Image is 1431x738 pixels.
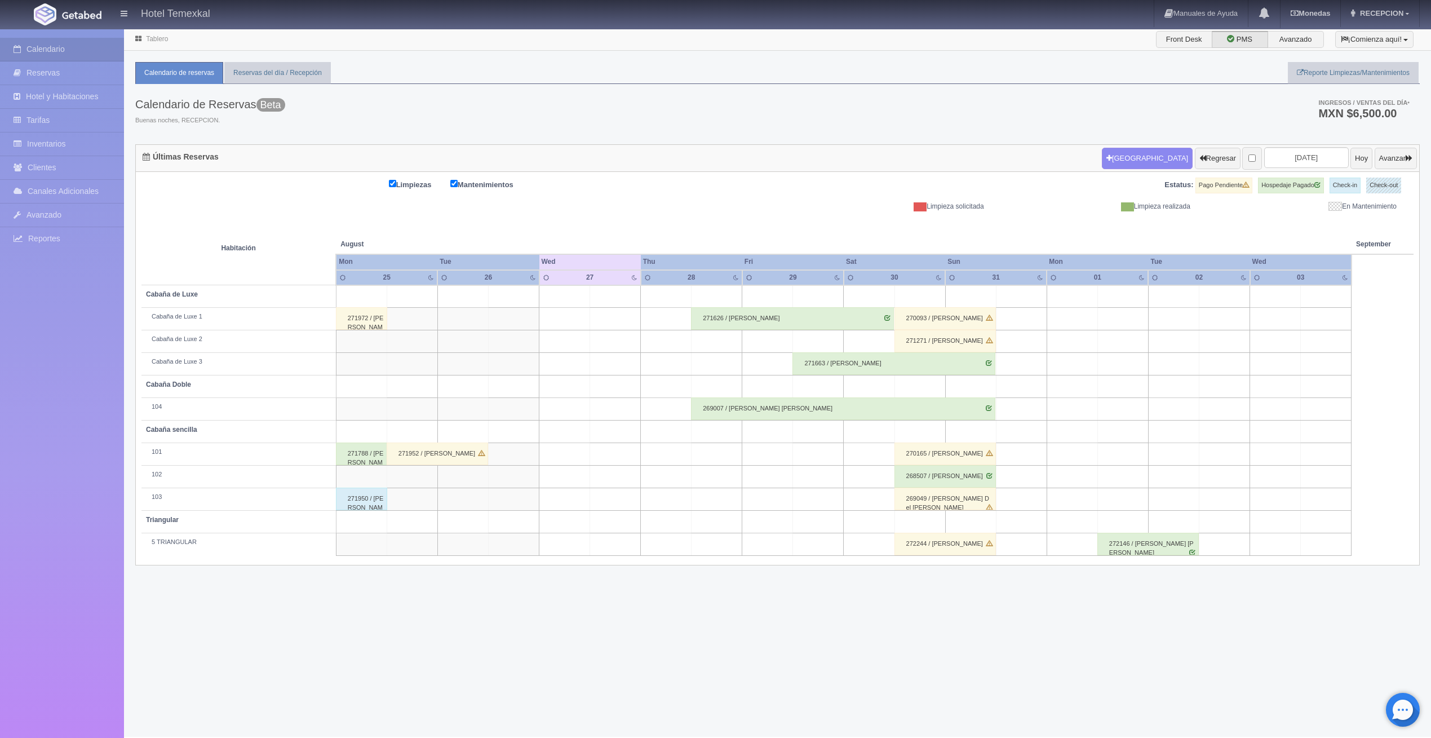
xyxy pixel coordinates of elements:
th: Tue [437,254,539,269]
label: Front Desk [1156,31,1212,48]
div: 271972 / [PERSON_NAME] [336,307,387,330]
b: Monedas [1291,9,1330,17]
th: Tue [1148,254,1250,269]
div: 269007 / [PERSON_NAME] [PERSON_NAME] [691,397,995,420]
div: 269049 / [PERSON_NAME] Del [PERSON_NAME] [894,488,996,510]
h3: Calendario de Reservas [135,98,285,111]
div: 31 [980,273,1012,282]
b: Cabaña de Luxe [146,290,198,298]
div: 29 [777,273,809,282]
div: 102 [146,470,331,479]
div: 271950 / [PERSON_NAME] [336,488,387,510]
div: 5 TRIANGULAR [146,538,331,547]
div: 272146 / [PERSON_NAME] [PERSON_NAME] [1097,533,1199,555]
th: Fri [742,254,844,269]
label: Check-out [1366,178,1401,193]
span: August [340,240,534,249]
div: 101 [146,448,331,457]
div: 271663 / [PERSON_NAME] [792,352,995,375]
span: Beta [256,98,285,112]
th: Wed [539,254,641,269]
div: 03 [1284,273,1317,282]
div: Cabaña de Luxe 3 [146,357,331,366]
th: Mon [336,254,437,269]
div: 271952 / [PERSON_NAME] [387,443,488,465]
div: Limpieza realizada [993,202,1199,211]
th: Sun [945,254,1047,269]
b: Triangular [146,516,179,524]
a: Reporte Limpiezas/Mantenimientos [1288,62,1419,84]
input: Limpiezas [389,180,396,187]
button: Avanzar [1375,148,1417,169]
label: Estatus: [1164,180,1193,191]
div: 271626 / [PERSON_NAME] [691,307,894,330]
div: 271271 / [PERSON_NAME] [894,330,996,352]
div: 270165 / [PERSON_NAME] [894,443,996,465]
input: Mantenimientos [450,180,458,187]
div: 27 [574,273,606,282]
div: 30 [879,273,911,282]
div: 26 [472,273,504,282]
label: Mantenimientos [450,178,530,191]
div: 01 [1082,273,1114,282]
button: Regresar [1195,148,1241,169]
div: Cabaña de Luxe 2 [146,335,331,344]
b: Cabaña sencilla [146,426,197,434]
th: Thu [641,254,742,269]
button: ¡Comienza aquí! [1335,31,1414,48]
th: Wed [1250,254,1352,269]
span: September [1356,240,1391,249]
span: Buenas noches, RECEPCION. [135,116,285,125]
label: Check-in [1330,178,1361,193]
h3: MXN $6,500.00 [1318,108,1410,119]
label: Hospedaje Pagado [1258,178,1324,193]
div: Cabaña de Luxe 1 [146,312,331,321]
button: Hoy [1350,148,1372,169]
label: PMS [1212,31,1268,48]
strong: Habitación [221,244,255,252]
div: En Mantenimiento [1199,202,1405,211]
th: Sat [844,254,945,269]
div: 02 [1183,273,1215,282]
button: [GEOGRAPHIC_DATA] [1102,148,1193,169]
a: Reservas del día / Recepción [224,62,331,84]
div: Limpieza solicitada [786,202,993,211]
b: Cabaña Doble [146,381,191,388]
label: Limpiezas [389,178,449,191]
div: 272244 / [PERSON_NAME] [894,533,996,555]
img: Getabed [62,11,101,19]
span: Ingresos / Ventas del día [1318,99,1410,106]
label: Avanzado [1268,31,1324,48]
div: 103 [146,493,331,502]
label: Pago Pendiente [1195,178,1252,193]
div: 268507 / [PERSON_NAME] [894,465,996,488]
div: 25 [371,273,403,282]
span: RECEPCION [1357,9,1403,17]
th: Mon [1047,254,1148,269]
div: 270093 / [PERSON_NAME] [894,307,996,330]
div: 104 [146,403,331,412]
a: Tablero [146,35,168,43]
div: 28 [675,273,707,282]
img: Getabed [34,3,56,25]
div: 271788 / [PERSON_NAME] [336,443,387,465]
h4: Últimas Reservas [143,153,219,161]
a: Calendario de reservas [135,62,223,84]
h4: Hotel Temexkal [141,6,210,20]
